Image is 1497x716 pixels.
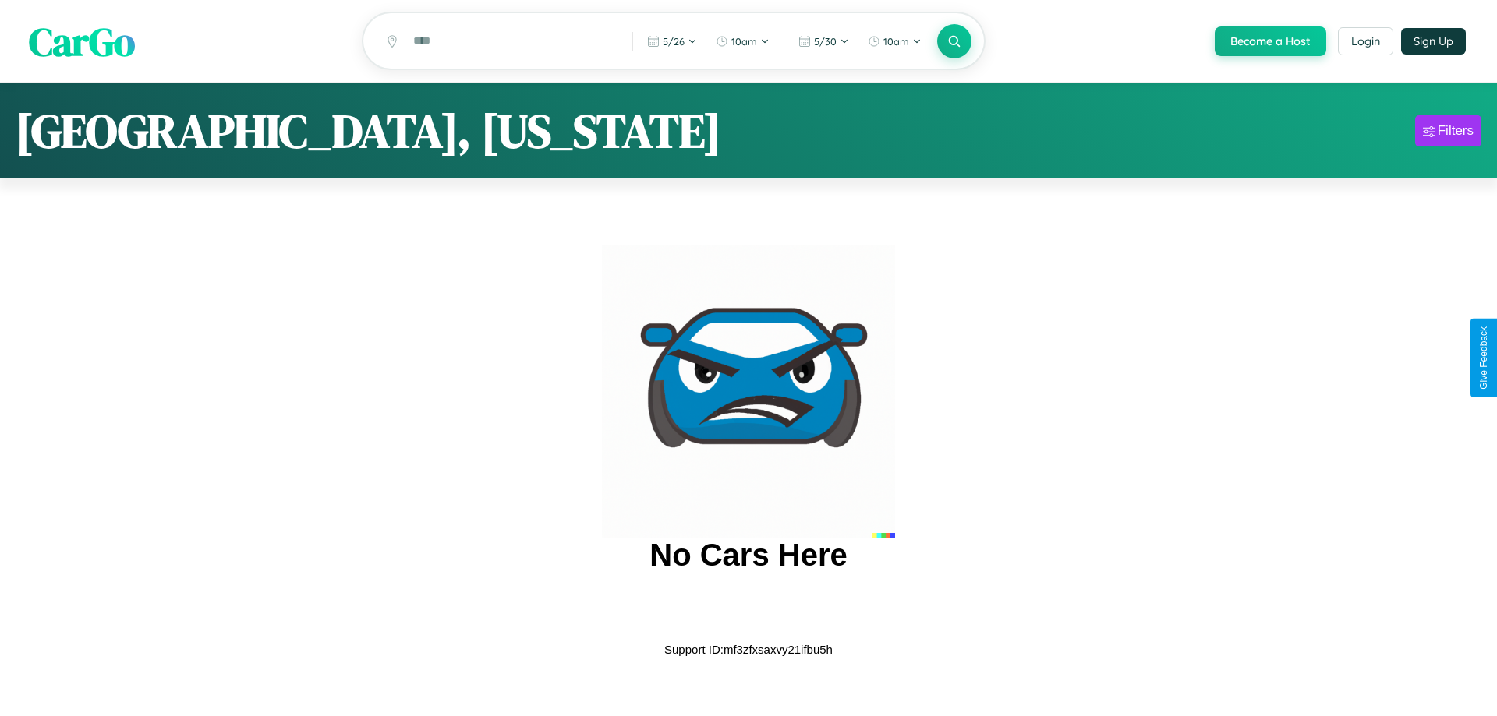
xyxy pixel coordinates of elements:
p: Support ID: mf3zfxsaxvy21ifbu5h [664,639,833,660]
span: 10am [731,35,757,48]
button: Become a Host [1215,26,1326,56]
div: Give Feedback [1478,326,1489,390]
span: 10am [883,35,909,48]
button: Sign Up [1401,28,1466,55]
h2: No Cars Here [649,538,847,573]
img: car [602,245,895,538]
button: 10am [708,29,777,54]
button: 5/26 [639,29,705,54]
span: 5 / 30 [814,35,837,48]
button: 10am [860,29,929,54]
button: Filters [1415,115,1481,146]
button: Login [1338,27,1393,55]
h1: [GEOGRAPHIC_DATA], [US_STATE] [16,99,721,163]
span: CarGo [29,14,135,68]
div: Filters [1438,123,1474,139]
span: 5 / 26 [663,35,685,48]
button: 5/30 [791,29,857,54]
